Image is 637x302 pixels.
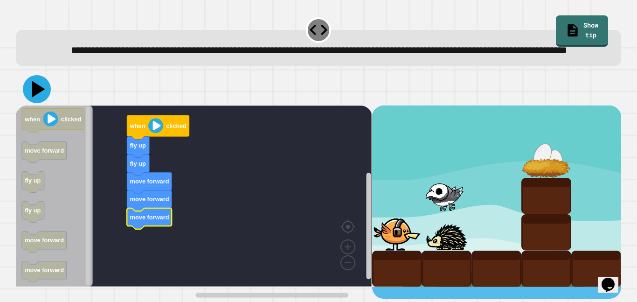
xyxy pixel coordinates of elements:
text: clicked [166,122,186,129]
text: move forward [130,178,169,185]
text: clicked [61,116,81,123]
text: move forward [130,214,169,221]
text: move forward [25,147,64,154]
text: when [24,116,40,123]
a: Show tip [556,15,608,47]
text: move forward [130,196,169,203]
text: when [130,122,145,129]
text: move forward [25,267,64,274]
div: Blockly Workspace [16,105,372,299]
text: fly up [130,142,146,149]
text: fly up [25,207,41,214]
text: fly up [25,177,41,184]
text: move forward [25,237,64,244]
text: fly up [130,160,146,167]
iframe: chat widget [598,265,628,293]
